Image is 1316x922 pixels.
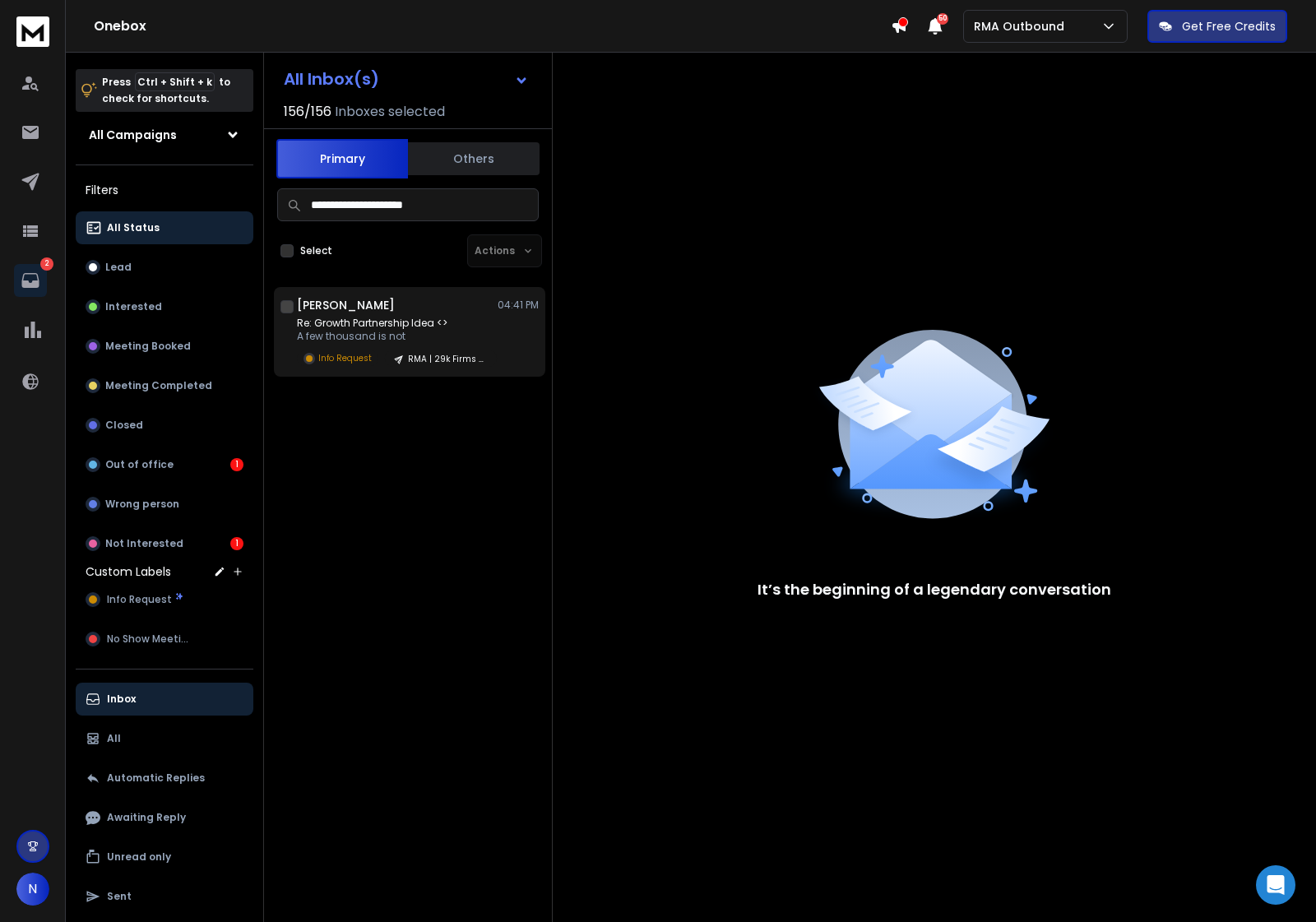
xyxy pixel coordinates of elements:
h3: Inboxes selected [335,102,445,122]
button: N [16,873,49,906]
button: Meeting Completed [76,369,253,402]
button: Awaiting Reply [76,801,253,834]
button: Lead [76,251,253,284]
p: Meeting Completed [105,379,212,392]
h3: Custom Labels [86,563,171,580]
p: 04:41 PM [498,299,539,312]
p: Wrong person [105,498,179,511]
button: Unread only [76,841,253,873]
button: No Show Meeting [76,623,253,656]
p: Inbox [107,693,136,706]
span: 50 [937,13,948,25]
button: Automatic Replies [76,762,253,795]
p: Get Free Credits [1182,18,1276,35]
h1: Onebox [94,16,891,36]
button: Out of office1 [76,448,253,481]
p: Not Interested [105,537,183,550]
p: Out of office [105,458,174,471]
div: 1 [230,458,243,471]
h1: All Campaigns [89,127,177,143]
p: Closed [105,419,143,432]
p: All [107,732,121,745]
span: Ctrl + Shift + k [135,72,215,91]
button: All Status [76,211,253,244]
p: Meeting Booked [105,340,191,353]
p: It’s the beginning of a legendary conversation [758,578,1111,601]
button: Others [408,141,540,177]
p: Info Request [318,352,372,364]
button: Sent [76,880,253,913]
button: Get Free Credits [1147,10,1287,43]
p: Awaiting Reply [107,811,186,824]
p: Re: Growth Partnership Idea <> [297,317,494,330]
span: Info Request [107,593,172,606]
span: 156 / 156 [284,102,331,122]
p: All Status [107,221,160,234]
button: Inbox [76,683,253,716]
p: A few thousand is not [297,330,494,343]
h1: [PERSON_NAME] [297,297,395,313]
p: Lead [105,261,132,274]
p: 2 [40,257,53,271]
p: Sent [107,890,132,903]
p: RMA | 29k Firms (General Team Info) [408,353,487,365]
button: All Inbox(s) [271,63,542,95]
button: All [76,722,253,755]
button: Primary [276,139,408,178]
button: Wrong person [76,488,253,521]
p: Automatic Replies [107,771,205,785]
button: All Campaigns [76,118,253,151]
img: logo [16,16,49,47]
button: Interested [76,290,253,323]
span: No Show Meeting [107,632,193,646]
h1: All Inbox(s) [284,71,379,87]
p: Interested [105,300,162,313]
label: Select [300,244,332,257]
a: 2 [14,264,47,297]
button: Meeting Booked [76,330,253,363]
p: Unread only [107,850,171,864]
h3: Filters [76,178,253,202]
div: Open Intercom Messenger [1256,865,1295,905]
button: Info Request [76,583,253,616]
p: RMA Outbound [974,18,1071,35]
button: Closed [76,409,253,442]
p: Press to check for shortcuts. [102,74,230,107]
div: 1 [230,537,243,550]
button: Not Interested1 [76,527,253,560]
